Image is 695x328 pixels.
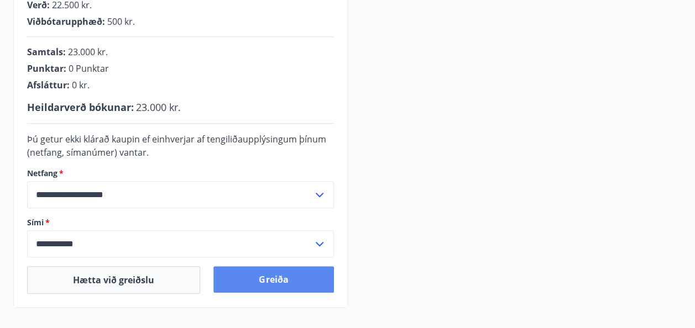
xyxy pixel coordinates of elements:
[27,100,134,114] span: Heildarverð bókunar :
[68,46,108,58] span: 23.000 kr.
[27,266,200,294] button: Hætta við greiðslu
[72,79,90,91] span: 0 kr.
[27,15,105,28] span: Viðbótarupphæð :
[27,79,70,91] span: Afsláttur :
[27,62,66,75] span: Punktar :
[69,62,109,75] span: 0 Punktar
[27,133,326,158] span: Þú getur ekki klárað kaupin ef einhverjar af tengiliðaupplýsingum þínum (netfang, símanúmer) vantar.
[213,266,333,293] button: Greiða
[136,100,181,114] span: 23.000 kr.
[27,217,334,228] label: Sími
[27,46,66,58] span: Samtals :
[107,15,135,28] span: 500 kr.
[27,168,334,179] label: Netfang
